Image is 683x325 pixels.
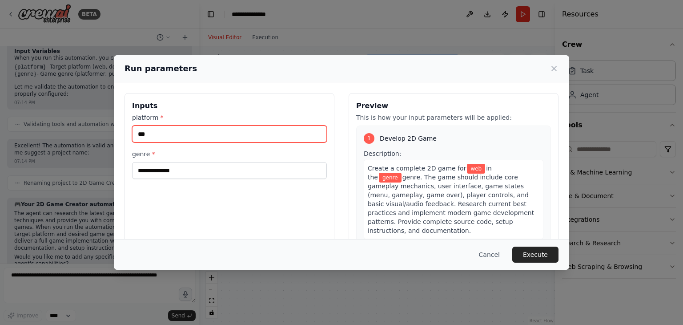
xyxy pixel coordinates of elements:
div: 1 [364,133,374,144]
span: Create a complete 2D game for [368,165,466,172]
span: Variable: genre [379,173,402,183]
h3: Inputs [132,101,327,111]
span: Variable: platform [467,164,485,174]
label: genre [132,150,327,158]
h3: Preview [356,101,551,111]
button: Execute [512,247,558,263]
label: platform [132,113,327,122]
p: This is how your input parameters will be applied: [356,113,551,122]
span: genre. The game should include core gameplay mechanics, user interface, game states (menu, gamepl... [368,174,534,234]
button: Cancel [472,247,507,263]
span: Develop 2D Game [380,134,437,143]
h2: Run parameters [125,62,197,75]
span: Description: [364,150,401,157]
